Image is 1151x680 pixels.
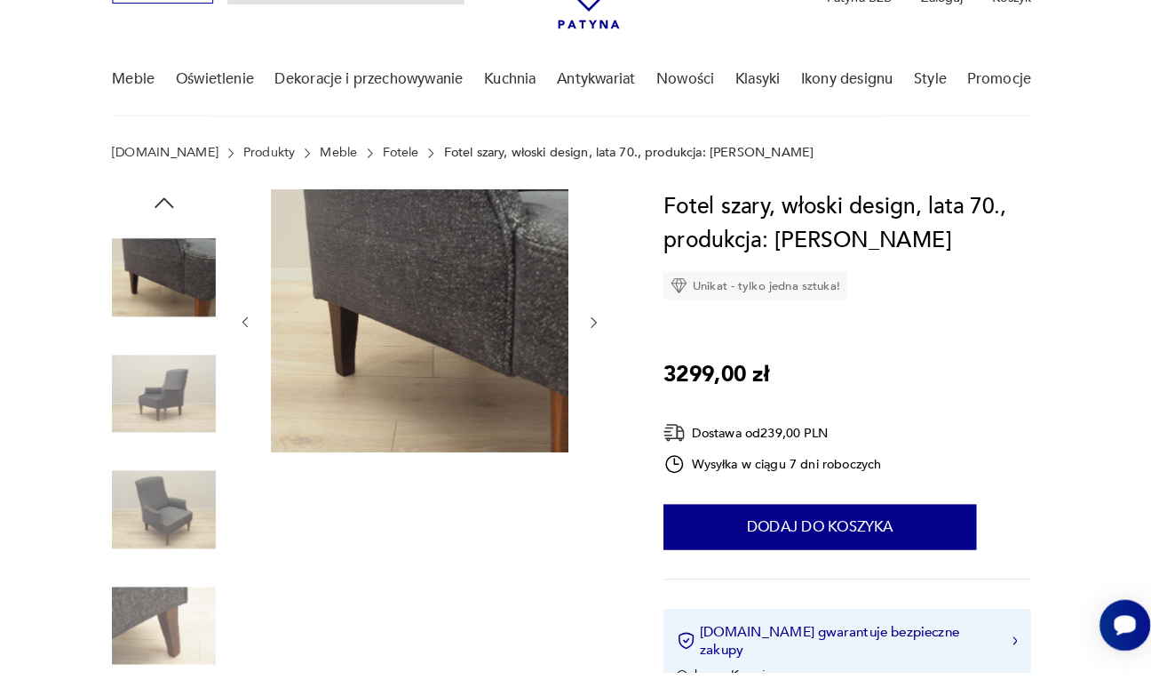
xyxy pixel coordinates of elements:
a: Nowości [658,67,715,135]
img: Zdjęcie produktu Fotel szary, włoski design, lata 70., produkcja: Włochy [127,357,228,459]
p: Patyna B2B [824,12,888,29]
div: Unikat - tylko jedna sztuka! [665,289,845,316]
img: Zdjęcie produktu Fotel szary, włoski design, lata 70., produkcja: Włochy [127,244,228,345]
h1: Fotel szary, włoski design, lata 70., produkcja: [PERSON_NAME] [665,208,1024,276]
a: Kuchnia [490,67,541,135]
p: Koszyk [986,12,1024,29]
img: Zdjęcie produktu Fotel szary, włoski design, lata 70., produkcja: Włochy [282,208,624,465]
p: Fotel szary, włoski design, lata 70., produkcja: [PERSON_NAME] [451,165,813,180]
a: Meble [330,165,367,180]
a: Ikony designu [799,67,889,135]
img: Ikona diamentu [672,294,688,310]
div: Dostawa od 239,00 PLN [665,435,878,457]
img: Ikona strzałki w prawo [1006,644,1012,653]
a: Dekoracje i przechowywanie [286,67,470,135]
p: Zaloguj [917,12,957,29]
img: Ikona dostawy [665,435,687,457]
a: Oświetlenie [189,67,266,135]
a: Meble [127,67,169,135]
iframe: Smartsupp widget button [1091,609,1140,659]
a: Antykwariat [561,67,638,135]
a: [DOMAIN_NAME] [127,165,231,180]
button: [DOMAIN_NAME] gwarantuje bezpieczne zakupy [679,631,1011,667]
a: Klasyki [735,67,779,135]
img: Zdjęcie produktu Fotel szary, włoski design, lata 70., produkcja: Włochy [127,470,228,572]
p: 3299,00 zł [665,372,768,406]
a: Produkty [255,165,306,180]
a: Fotele [391,165,426,180]
img: Ikona certyfikatu [679,640,696,658]
a: Sprzedawaj [127,5,226,18]
button: Dodaj do koszyka [665,516,971,560]
a: Promocje [962,67,1024,135]
a: Style [909,67,941,135]
div: Wysyłka w ciągu 7 dni roboczych [665,466,878,487]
